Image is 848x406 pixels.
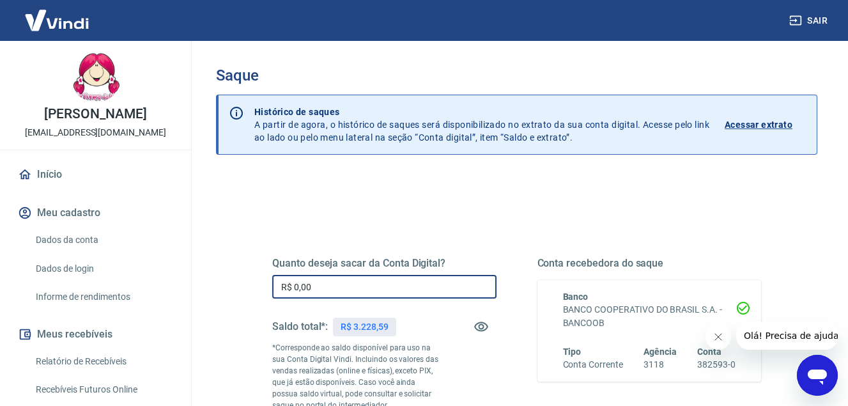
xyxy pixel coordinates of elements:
iframe: Fechar mensagem [705,324,731,350]
h6: 382593-0 [697,358,736,371]
p: [EMAIL_ADDRESS][DOMAIN_NAME] [25,126,166,139]
span: Banco [563,292,589,302]
img: cbf1bde9-88dc-4587-8138-bae7ec27b7d8.jpeg [70,51,121,102]
button: Sair [787,9,833,33]
a: Recebíveis Futuros Online [31,377,176,403]
h5: Saldo total*: [272,320,328,333]
span: Olá! Precisa de ajuda? [8,9,107,19]
p: R$ 3.228,59 [341,320,388,334]
p: Histórico de saques [254,105,709,118]
a: Dados de login [31,256,176,282]
h6: BANCO COOPERATIVO DO BRASIL S.A. - BANCOOB [563,303,736,330]
span: Tipo [563,347,582,357]
a: Informe de rendimentos [31,284,176,310]
h6: 3118 [644,358,677,371]
iframe: Botão para abrir a janela de mensagens [797,355,838,396]
h5: Quanto deseja sacar da Conta Digital? [272,257,497,270]
p: [PERSON_NAME] [44,107,146,121]
button: Meus recebíveis [15,320,176,348]
h5: Conta recebedora do saque [537,257,762,270]
span: Agência [644,347,677,357]
a: Acessar extrato [725,105,806,144]
p: Acessar extrato [725,118,792,131]
span: Conta [697,347,721,357]
iframe: Mensagem da empresa [736,322,838,350]
h3: Saque [216,66,817,84]
a: Relatório de Recebíveis [31,348,176,375]
button: Meu cadastro [15,199,176,227]
img: Vindi [15,1,98,40]
a: Início [15,160,176,189]
p: A partir de agora, o histórico de saques será disponibilizado no extrato da sua conta digital. Ac... [254,105,709,144]
h6: Conta Corrente [563,358,623,371]
a: Dados da conta [31,227,176,253]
